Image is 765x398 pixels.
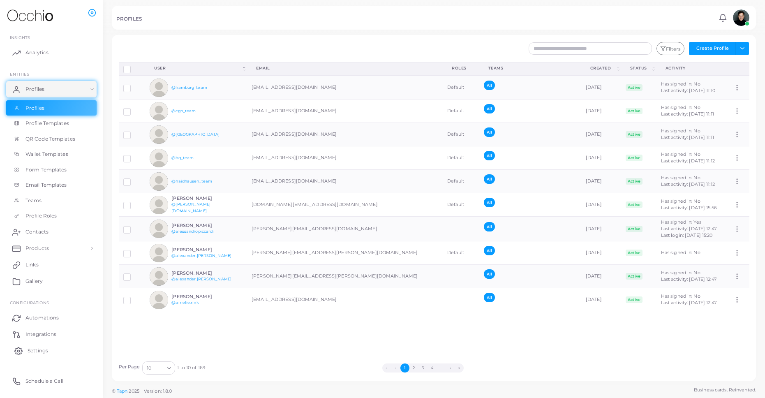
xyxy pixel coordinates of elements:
img: avatar [150,244,168,262]
span: Last activity: [DATE] 12:47 [661,300,716,305]
span: Has signed in: No [661,250,700,255]
span: Active [626,201,643,208]
a: Gallery [6,273,97,289]
td: [EMAIL_ADDRESS][DOMAIN_NAME] [247,288,443,312]
span: Contacts [25,228,49,236]
h6: [PERSON_NAME] [171,196,232,201]
td: [DATE] [581,99,621,123]
img: avatar [150,149,168,167]
td: Default [443,146,479,170]
span: All [484,81,495,90]
img: avatar [150,79,168,97]
span: Last activity: [DATE] 11:11 [661,111,714,117]
span: 10 [147,364,151,373]
span: Active [626,131,643,138]
span: Settings [28,347,48,354]
div: Created [590,65,615,71]
a: @cgn_team [171,109,196,113]
td: [EMAIL_ADDRESS][DOMAIN_NAME] [247,146,443,170]
a: @bq_team [171,155,194,160]
td: [DATE] [581,288,621,312]
a: Teams [6,193,97,208]
img: avatar [150,291,168,309]
td: [DATE] [581,146,621,170]
a: @alexander.[PERSON_NAME] [171,253,231,258]
td: [EMAIL_ADDRESS][DOMAIN_NAME] [247,170,443,193]
a: Profiles [6,81,97,97]
span: © [112,388,172,395]
span: Version: 1.8.0 [144,388,172,394]
span: All [484,127,495,137]
span: Last activity: [DATE] 11:12 [661,181,715,187]
span: All [484,222,495,231]
span: Schedule a Call [25,377,63,385]
a: Products [6,240,97,257]
span: Last activity: [DATE] 11:11 [661,134,714,140]
div: Status [630,65,651,71]
button: Go to page 4 [428,363,437,373]
span: All [484,293,495,302]
span: Analytics [25,49,49,56]
span: Active [626,155,643,161]
span: ENTITIES [10,72,29,76]
td: [PERSON_NAME][EMAIL_ADDRESS][PERSON_NAME][DOMAIN_NAME] [247,265,443,288]
img: logo [7,8,53,23]
a: Analytics [6,44,97,61]
img: avatar [150,220,168,238]
a: Profile Templates [6,116,97,131]
td: Default [443,193,479,217]
span: Has signed in: No [661,293,700,299]
a: @alessandropiccardi [171,229,214,234]
a: Tapni [117,388,129,394]
a: Links [6,257,97,273]
a: avatar [730,9,751,26]
button: Go to page 2 [409,363,418,373]
span: Teams [25,197,42,204]
span: Wallet Templates [25,150,68,158]
a: Profile Roles [6,208,97,224]
h5: PROFILES [116,16,142,22]
span: Has signed in: No [661,175,700,180]
span: Integrations [25,331,56,338]
td: [EMAIL_ADDRESS][DOMAIN_NAME] [247,99,443,123]
span: All [484,151,495,160]
span: Active [626,226,643,232]
span: Has signed in: No [661,270,700,275]
button: Go to page 3 [418,363,428,373]
td: [EMAIL_ADDRESS][DOMAIN_NAME] [247,123,443,146]
button: Filters [656,42,684,55]
span: All [484,104,495,113]
td: Default [443,170,479,193]
a: Wallet Templates [6,146,97,162]
a: @amelie.rink [171,300,199,305]
td: [DATE] [581,170,621,193]
span: Active [626,108,643,114]
span: All [484,198,495,207]
span: Profile Roles [25,212,57,220]
span: Profile Templates [25,120,69,127]
a: Contacts [6,224,97,240]
span: Gallery [25,278,43,285]
span: Has signed in: No [661,104,700,110]
a: Automations [6,310,97,326]
span: Active [626,178,643,185]
span: Active [626,296,643,303]
span: Automations [25,314,59,322]
td: [DATE] [581,217,621,241]
span: Profiles [25,104,44,112]
a: Settings [6,342,97,359]
a: Integrations [6,326,97,342]
h6: [PERSON_NAME] [171,247,232,252]
button: Go to next page [446,363,455,373]
span: Form Templates [25,166,67,174]
span: Has signed in: No [661,151,700,157]
span: Has signed in: No [661,81,700,87]
span: Profiles [25,86,44,93]
span: 1 to 10 of 169 [177,365,206,371]
th: Action [729,62,749,76]
span: All [484,246,495,255]
span: Last activity: [DATE] 11:10 [661,88,715,93]
span: Business cards. Reinvented. [694,386,756,393]
a: Schedule a Call [6,373,97,389]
